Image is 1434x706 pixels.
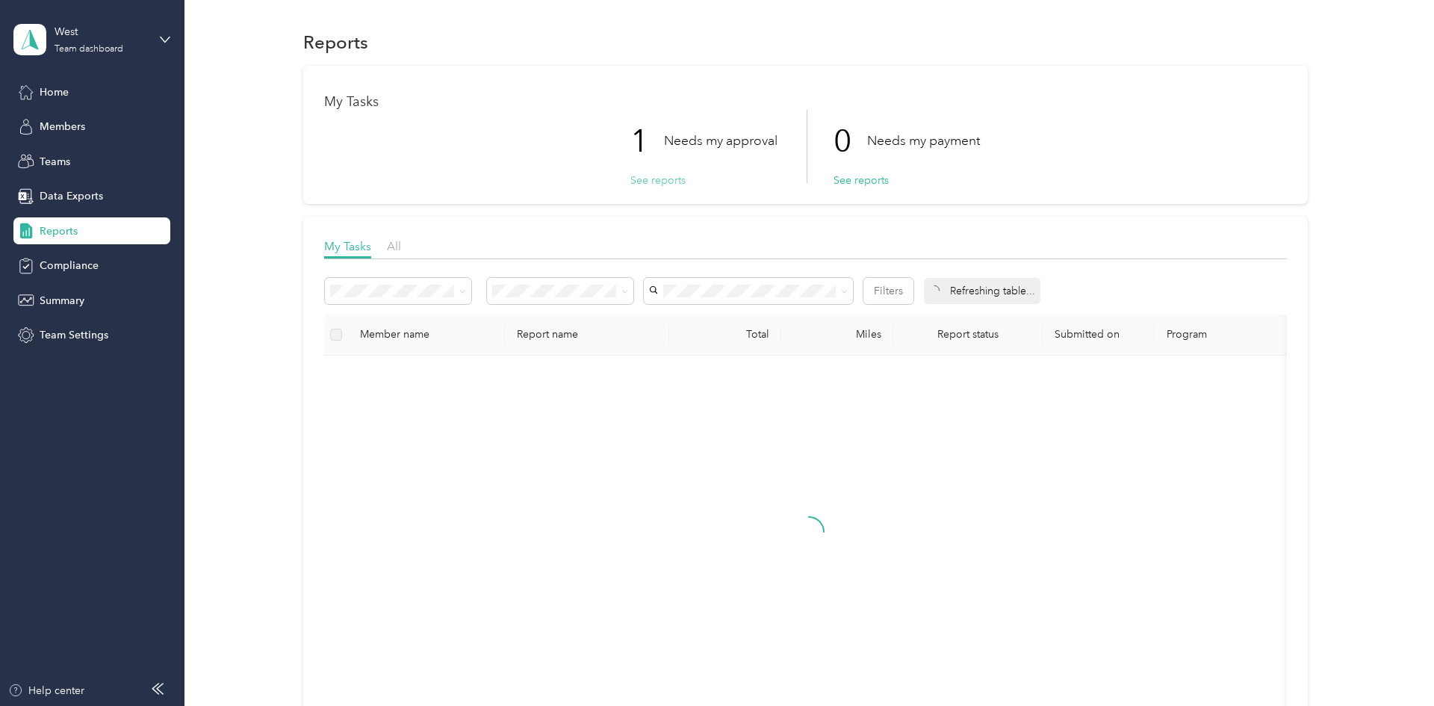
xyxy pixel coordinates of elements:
[905,328,1031,341] span: Report status
[55,45,123,54] div: Team dashboard
[793,328,881,341] div: Miles
[8,683,84,699] button: Help center
[348,315,505,356] th: Member name
[360,328,493,341] div: Member name
[40,223,78,239] span: Reports
[387,239,401,253] span: All
[303,34,368,50] h1: Reports
[1350,622,1434,706] iframe: Everlance-gr Chat Button Frame
[863,278,913,304] button: Filters
[924,278,1040,304] div: Refreshing table...
[324,239,371,253] span: My Tasks
[1155,315,1341,356] th: Program
[834,173,889,188] button: See reports
[664,131,777,150] p: Needs my approval
[630,110,664,173] p: 1
[40,327,108,343] span: Team Settings
[324,94,1287,110] h1: My Tasks
[1043,315,1155,356] th: Submitted on
[505,315,669,356] th: Report name
[40,119,85,134] span: Members
[630,173,686,188] button: See reports
[55,24,148,40] div: West
[40,188,103,204] span: Data Exports
[40,84,69,100] span: Home
[40,154,70,170] span: Teams
[681,328,769,341] div: Total
[834,110,867,173] p: 0
[40,293,84,309] span: Summary
[867,131,980,150] p: Needs my payment
[40,258,99,273] span: Compliance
